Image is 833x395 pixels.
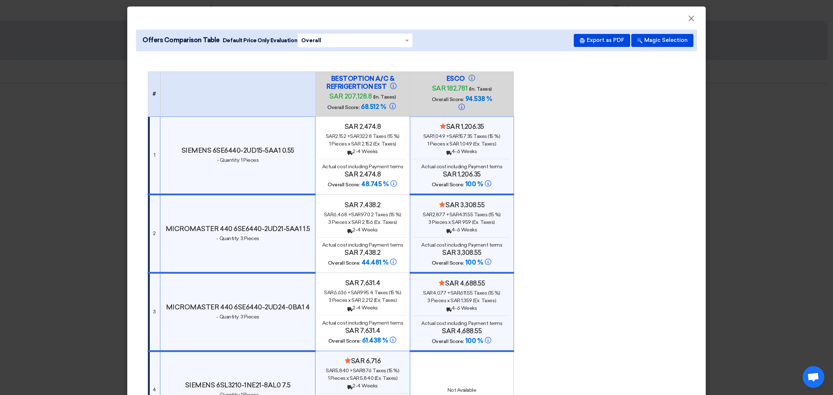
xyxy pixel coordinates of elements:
div: 5,840 + 876 Taxes (15 %) [319,367,406,374]
th: # [148,71,160,117]
span: (Ex. Taxes) [373,141,396,147]
span: (In. Taxes) [469,86,492,92]
span: 1 [328,375,330,381]
span: sar 5,840 [350,375,373,381]
h4: sar 1,206.35 [413,123,511,131]
span: Overall Score: [432,260,464,266]
button: Close [682,12,701,26]
div: Not Available [413,386,511,394]
span: sar [353,368,363,374]
span: 68.512 % [361,103,386,111]
td: 2 [148,194,160,273]
span: 100 % [465,259,483,266]
h4: sar 4,688.55 [413,327,511,335]
span: 3 [329,297,332,303]
span: Overall Score: [328,260,360,266]
div: 2-4 Weeks [319,226,406,234]
span: sar [449,212,459,218]
span: Overall Score: [432,96,464,103]
h4: sar 7,631.4 [319,327,406,335]
span: Pieces x [430,141,448,147]
span: 1 [427,141,429,147]
span: Overall Score: [432,338,464,344]
span: 94.538 % [465,95,492,103]
span: 3 [328,219,331,225]
span: Actual cost including Payment terms [421,242,502,248]
span: sar [324,212,334,218]
span: sar 207,128.8 [329,92,372,100]
span: Overall Score: [432,182,464,188]
div: 2-4 Weeks [319,148,406,155]
span: Overall Score: [328,338,360,344]
span: - Quantity: 1 Pieces [217,157,259,163]
div: 4-6 Weeks [413,304,511,312]
span: sar [423,133,433,139]
div: 4-6 Weeks [413,148,511,155]
div: Open chat [803,366,824,388]
span: 100 % [465,337,483,345]
td: 3 [148,273,160,351]
div: 6,468 + 970.2 Taxes (15 %) [319,211,406,218]
span: 100 % [465,180,483,188]
span: sar [450,290,460,296]
h4: SIEMENS 6SE6440-2UD15-5AA1 0.55 [163,147,312,155]
span: sar [423,290,433,296]
div: 2-4 Weeks [319,304,406,312]
span: sar 2,152 [351,141,372,147]
h4: sar 1,206.35 [413,170,511,178]
div: 4,077 + 611.55 Taxes (15 %) [413,289,511,297]
span: Pieces x [432,219,450,225]
span: - Quantity: 3 Pieces [216,314,259,320]
span: Actual cost including Payment terms [322,164,403,170]
span: sar 182,781 [432,84,468,92]
h4: sar 4,688.55 [413,279,511,287]
span: (Ex. Taxes) [375,375,398,381]
h4: sar 2,474.8 [319,123,406,131]
span: Actual cost including Payment terms [421,164,502,170]
span: × [688,13,695,27]
span: 3 [428,219,431,225]
span: (Ex. Taxes) [374,219,397,225]
h4: BESTOPTION A/C & REFRIGERTION EST [326,75,399,91]
span: 1 [329,141,331,147]
div: 6,636 + 995.4 Taxes (15 %) [319,289,406,296]
span: Pieces x [431,298,449,304]
div: 1,049 + 157.35 Taxes (15 %) [413,133,511,140]
h4: sar 7,438.2 [319,201,406,209]
span: (In. Taxes) [373,94,396,100]
div: 2,877 + 431.55 Taxes (15 %) [413,211,511,218]
span: (Ex. Taxes) [374,297,397,303]
h4: MICROMASTER 440 6SE6440-2UD21-5AA1 1.5 [163,225,312,233]
span: sar 1,359 [450,298,472,304]
h4: sar 6,716 [319,357,406,365]
button: Export as PDF [574,34,630,47]
span: Pieces x [332,219,350,225]
span: sar [351,290,360,296]
div: 4-6 Weeks [413,226,511,234]
span: sar [350,133,360,139]
span: Pieces x [332,297,351,303]
span: Actual cost including Payment terms [322,242,403,248]
h4: sar 7,631.4 [319,279,406,287]
span: 3 [427,298,430,304]
span: - Quantity: 3 Pieces [216,235,259,242]
h4: ESCO [426,75,498,83]
span: sar 2,212 [351,297,373,303]
h4: SIEMENS 6SL3210-1NE21-8AL0 7.5 [163,381,312,389]
button: Magic Selection [631,34,693,47]
span: Pieces x [332,141,350,147]
div: 2,152 + 322.8 Taxes (15 %) [319,133,406,140]
h4: sar 2,474.8 [319,170,406,178]
span: sar [423,212,432,218]
span: 44.481 % [362,259,388,266]
span: (Ex. Taxes) [472,219,495,225]
span: sar [326,133,336,139]
h4: MICROMASTER 440 6SE6440-2UD24-0BA1 4 [163,303,312,311]
span: sar [351,212,361,218]
span: Pieces x [330,375,349,381]
h4: sar 3,308.55 [413,249,511,257]
span: Overall Score: [327,104,359,110]
span: 61.438 % [362,337,388,344]
span: 48.745 % [361,180,388,188]
span: Overall Score: [328,182,360,188]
